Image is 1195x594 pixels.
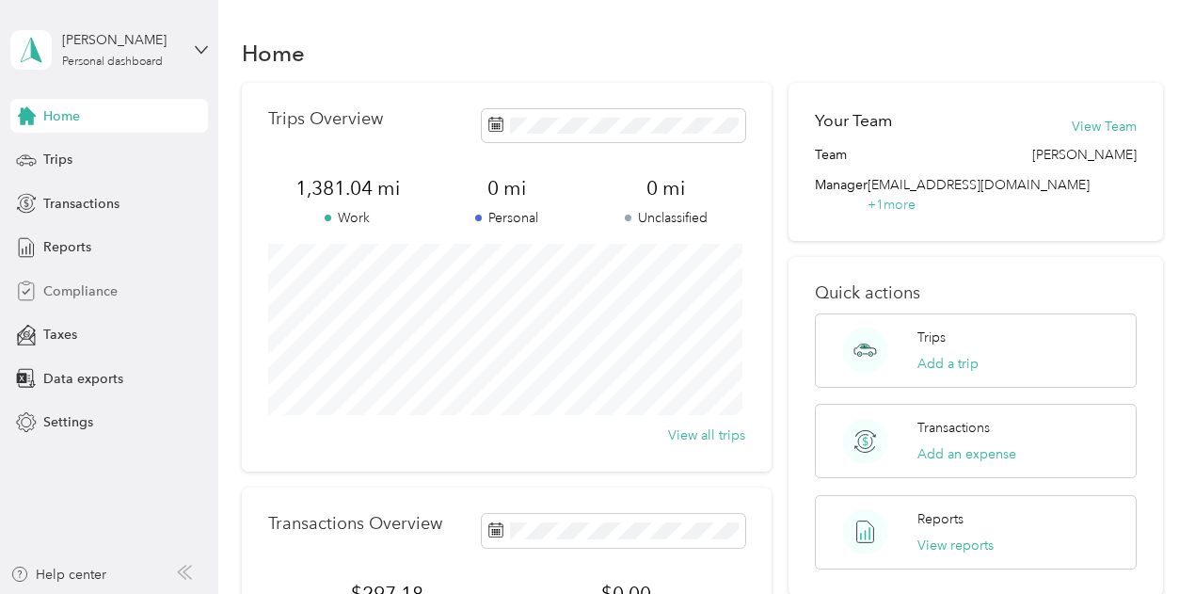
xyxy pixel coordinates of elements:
span: 0 mi [427,175,586,201]
span: [PERSON_NAME] [1032,145,1137,165]
p: Reports [917,509,964,529]
div: [PERSON_NAME] [62,30,180,50]
p: Trips Overview [268,109,383,129]
span: Home [43,106,80,126]
button: View reports [917,536,994,555]
p: Work [268,208,427,228]
span: Taxes [43,325,77,345]
span: Data exports [43,369,123,389]
h1: Home [242,43,305,63]
span: Reports [43,237,91,257]
span: Settings [43,412,93,432]
span: Transactions [43,194,119,214]
p: Unclassified [586,208,745,228]
iframe: Everlance-gr Chat Button Frame [1090,489,1195,594]
span: 1,381.04 mi [268,175,427,201]
button: View all trips [668,425,745,445]
span: Team [815,145,847,165]
span: Manager [815,175,868,215]
p: Quick actions [815,283,1137,303]
button: Add an expense [917,444,1016,464]
p: Transactions [917,418,990,438]
button: View Team [1072,117,1137,136]
span: 0 mi [586,175,745,201]
div: Personal dashboard [62,56,163,68]
span: + 1 more [868,197,916,213]
span: [EMAIL_ADDRESS][DOMAIN_NAME] [868,177,1090,193]
p: Personal [427,208,586,228]
h2: Your Team [815,109,892,133]
span: Trips [43,150,72,169]
p: Transactions Overview [268,514,442,534]
span: Compliance [43,281,118,301]
button: Help center [10,565,106,585]
button: Add a trip [917,354,979,374]
p: Trips [917,328,946,347]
